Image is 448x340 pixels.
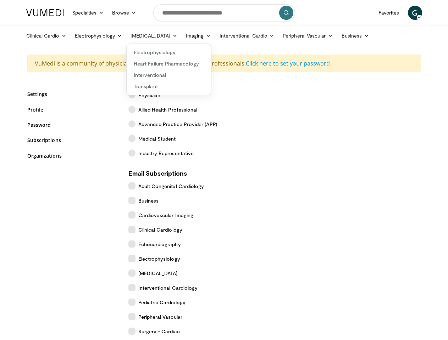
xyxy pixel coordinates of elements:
[138,284,198,291] span: Interventional Cardiology
[27,121,118,129] a: Password
[278,29,337,43] a: Peripheral Vascular
[27,152,118,159] a: Organizations
[27,136,118,144] a: Subscriptions
[108,6,140,20] a: Browse
[246,59,330,67] a: Click here to set your password
[182,29,215,43] a: Imaging
[27,106,118,113] a: Profile
[138,255,180,262] span: Electrophysiology
[374,6,404,20] a: Favorites
[138,299,186,306] span: Pediatric Cardiology
[127,81,211,92] a: Transplant
[138,328,180,335] span: Surgery - Cardiac
[408,6,422,20] a: G
[22,29,71,43] a: Clinical Cardio
[138,106,198,113] span: Allied Health Professional
[138,211,194,219] span: Cardiovascular Imaging
[126,29,182,43] a: [MEDICAL_DATA]
[27,55,421,72] div: VuMedi is a community of physicians, dentists, and other clinical professionals.
[215,29,279,43] a: Interventional Cardio
[127,69,211,81] a: Interventional
[68,6,108,20] a: Specialties
[138,270,178,277] span: [MEDICAL_DATA]
[26,9,64,16] img: VuMedi Logo
[138,313,182,321] span: Peripheral Vascular
[138,240,181,248] span: Echocardiography
[138,149,194,157] span: Industry Representative
[127,58,211,69] a: Heart Failure Pharmacology
[138,135,176,142] span: Medical Student
[128,169,187,177] strong: Email Subscriptions
[138,182,204,190] span: Adult Congenital Cardiology
[337,29,374,43] a: Business
[71,29,126,43] a: Electrophysiology
[27,90,118,98] a: Settings
[138,226,182,233] span: Clinical Cardiology
[138,120,217,128] span: Advanced Practice Provider (APP)
[127,47,211,58] a: Electrophysiology
[138,197,159,204] span: Business
[153,4,295,21] input: Search topics, interventions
